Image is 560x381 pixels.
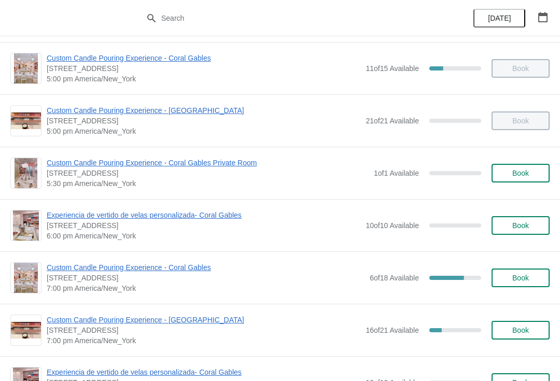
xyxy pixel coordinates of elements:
button: Book [492,269,550,287]
span: Experiencia de vertido de velas personalizada- Coral Gables [47,367,360,377]
span: [STREET_ADDRESS] [47,273,365,283]
span: Custom Candle Pouring Experience - Coral Gables Private Room [47,158,369,168]
button: [DATE] [473,9,525,27]
span: 6:00 pm America/New_York [47,231,360,241]
span: 5:30 pm America/New_York [47,178,369,189]
span: 7:00 pm America/New_York [47,283,365,293]
span: [STREET_ADDRESS] [47,168,369,178]
span: 1 of 1 Available [374,169,419,177]
span: Custom Candle Pouring Experience - Coral Gables [47,262,365,273]
span: [DATE] [488,14,511,22]
span: [STREET_ADDRESS] [47,63,360,74]
span: 6 of 18 Available [370,274,419,282]
img: Custom Candle Pouring Experience - Coral Gables | 154 Giralda Avenue, Coral Gables, FL, USA | 7:0... [14,263,38,293]
span: Book [512,326,529,334]
span: 11 of 15 Available [366,64,419,73]
span: Custom Candle Pouring Experience - Coral Gables [47,53,360,63]
span: Custom Candle Pouring Experience - [GEOGRAPHIC_DATA] [47,105,360,116]
button: Book [492,321,550,340]
span: 21 of 21 Available [366,117,419,125]
img: Custom Candle Pouring Experience - Fort Lauderdale | 914 East Las Olas Boulevard, Fort Lauderdale... [11,112,41,130]
button: Book [492,164,550,182]
span: [STREET_ADDRESS] [47,325,360,335]
span: Book [512,169,529,177]
span: Book [512,274,529,282]
img: Custom Candle Pouring Experience - Coral Gables Private Room | 154 Giralda Avenue, Coral Gables, ... [15,158,37,188]
span: [STREET_ADDRESS] [47,116,360,126]
button: Book [492,216,550,235]
span: Custom Candle Pouring Experience - [GEOGRAPHIC_DATA] [47,315,360,325]
img: Experiencia de vertido de velas personalizada- Coral Gables | 154 Giralda Avenue, Coral Gables, F... [13,210,39,241]
span: 5:00 pm America/New_York [47,126,360,136]
img: Custom Candle Pouring Experience - Fort Lauderdale | 914 East Las Olas Boulevard, Fort Lauderdale... [11,322,41,339]
span: [STREET_ADDRESS] [47,220,360,231]
span: Book [512,221,529,230]
span: Experiencia de vertido de velas personalizada- Coral Gables [47,210,360,220]
input: Search [161,9,420,27]
span: 10 of 10 Available [366,221,419,230]
span: 7:00 pm America/New_York [47,335,360,346]
img: Custom Candle Pouring Experience - Coral Gables | 154 Giralda Avenue, Coral Gables, FL, USA | 5:0... [14,53,38,83]
span: 16 of 21 Available [366,326,419,334]
span: 5:00 pm America/New_York [47,74,360,84]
